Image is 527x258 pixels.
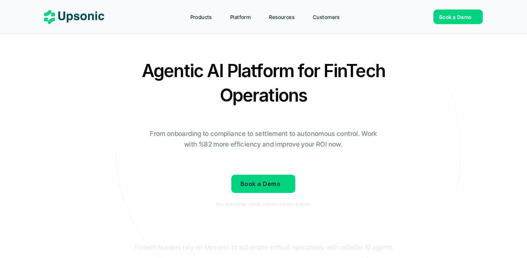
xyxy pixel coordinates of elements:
p: Fintech leaders rely on Upsonic to automate critical operations with reliable AI agents [134,243,393,253]
a: Book a Demo [433,10,483,24]
p: Resources [269,13,295,21]
p: Customers [313,13,340,21]
p: Products [190,13,212,21]
p: 1M+ enterprise-grade agents run on Upsonic [216,202,311,207]
p: From onboarding to compliance to settlement to autonomous control. Work with %82 more efficiency ... [145,129,382,150]
span: Book a Demo [439,14,472,20]
h2: Agentic AI Platform for FinTech Operations [136,58,391,107]
p: Platform [230,13,251,21]
span: Book a Demo [240,180,280,187]
a: Book a Demo [231,175,295,193]
a: Products [186,10,224,23]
